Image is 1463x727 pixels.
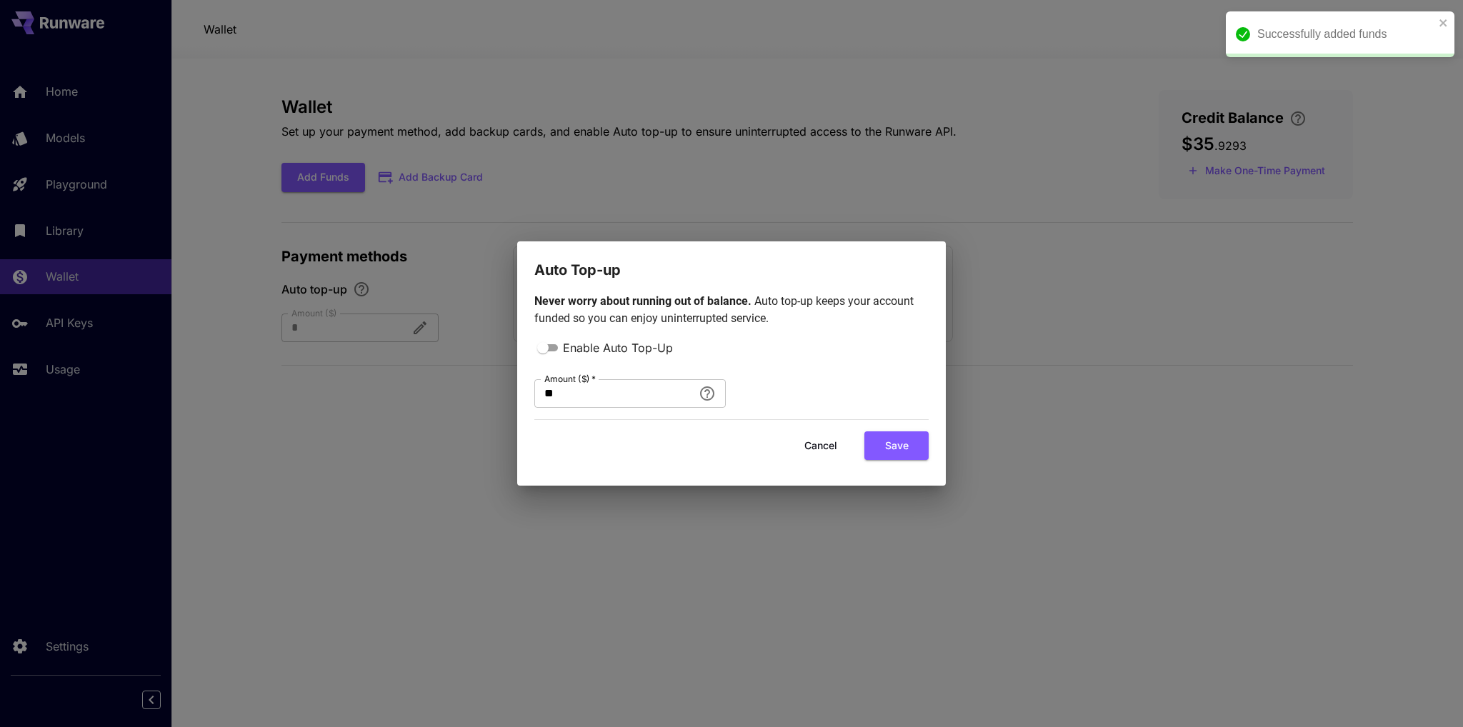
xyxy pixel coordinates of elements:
[517,241,946,281] h2: Auto Top-up
[563,339,673,356] span: Enable Auto Top-Up
[534,293,929,327] p: Auto top-up keeps your account funded so you can enjoy uninterrupted service.
[864,431,929,461] button: Save
[789,431,853,461] button: Cancel
[1257,26,1434,43] div: Successfully added funds
[534,294,754,308] span: Never worry about running out of balance.
[1439,17,1449,29] button: close
[544,373,596,385] label: Amount ($)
